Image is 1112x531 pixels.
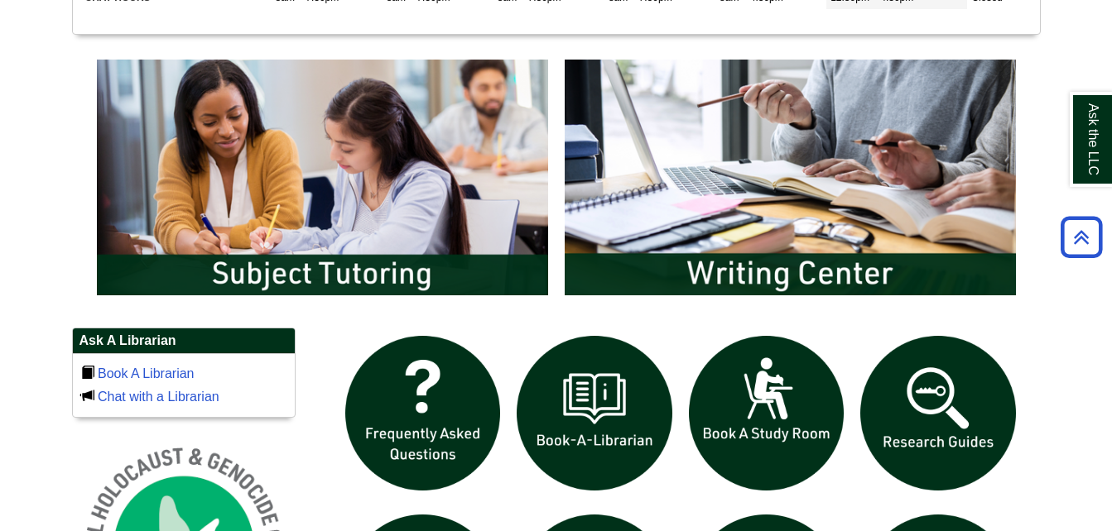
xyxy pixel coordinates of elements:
img: frequently asked questions [337,328,509,500]
a: Chat with a Librarian [98,390,219,404]
img: book a study room icon links to book a study room web page [681,328,853,500]
img: Research Guides icon links to research guides web page [852,328,1024,500]
img: Book a Librarian icon links to book a librarian web page [508,328,681,500]
div: slideshow [89,51,1024,310]
a: Back to Top [1055,226,1108,248]
a: Book A Librarian [98,366,195,380]
img: Subject Tutoring Information [89,51,556,303]
h2: Ask A Librarian [73,328,295,354]
img: Writing Center Information [556,51,1024,303]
